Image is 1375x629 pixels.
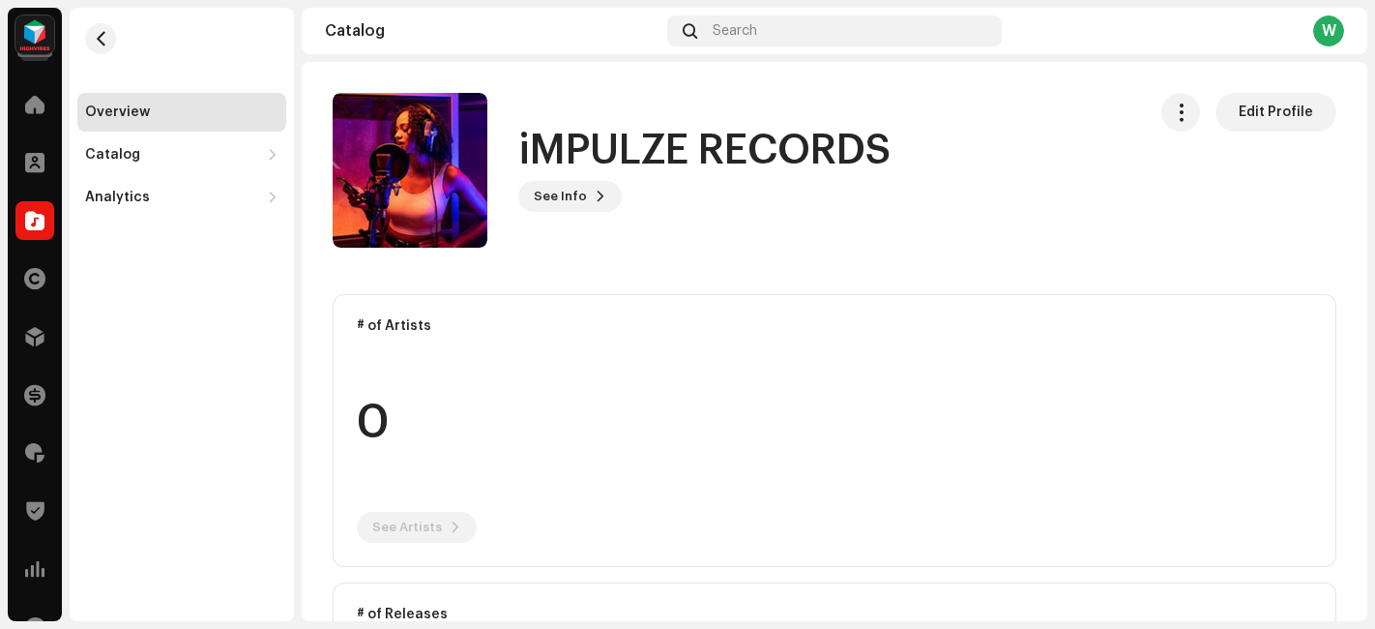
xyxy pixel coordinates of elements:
[534,177,587,216] span: See Info
[325,23,659,39] div: Catalog
[1215,93,1336,132] button: Edit Profile
[333,294,1336,567] re-o-card-data: # of Artists
[333,93,487,248] img: e8fdcb49-d730-4a7e-ac17-e4664853e748
[1313,15,1344,46] div: W
[77,93,286,132] re-m-nav-item: Overview
[357,607,1312,622] div: # of Releases
[77,135,286,174] re-m-nav-dropdown: Catalog
[85,147,140,163] div: Catalog
[518,129,891,173] h1: iMPULZE RECORDS
[77,178,286,217] re-m-nav-dropdown: Analytics
[15,15,54,54] img: feab3aad-9b62-475c-8caf-26f15a9573ee
[85,105,150,120] div: Overview
[518,181,622,212] button: See Info
[713,23,757,39] span: Search
[85,190,150,205] div: Analytics
[1239,93,1313,132] span: Edit Profile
